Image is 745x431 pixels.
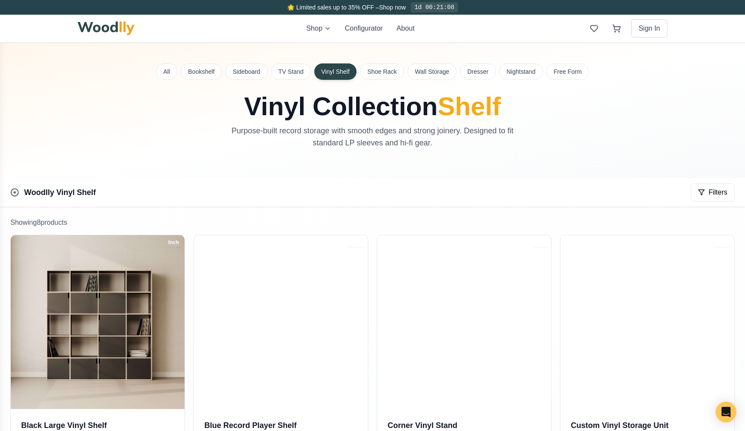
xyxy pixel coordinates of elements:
[377,235,551,409] img: Corner Vinyl Stand
[407,63,457,80] button: Wall Storage
[225,63,268,80] button: Sideboard
[181,63,222,80] button: Bookshelf
[11,235,185,409] img: Black Large Vinyl Shelf
[531,238,549,247] div: Inch
[716,402,736,422] div: Open Intercom Messenger
[631,19,667,38] button: Sign In
[379,4,406,11] a: Shop now
[345,23,383,34] button: Configurator
[24,188,96,197] a: Woodlly Vinyl Shelf
[397,23,415,34] button: About
[411,2,457,13] div: 1d 00:21:08
[546,63,589,80] button: Free Form
[228,125,517,149] p: Purpose-built record storage with smooth edges and strong joinery. Designed to fit standard LP sl...
[306,23,331,34] button: Shop
[287,4,379,11] span: 🌟 Limited sales up to 35% OFF –
[194,235,368,409] img: Blue Record Player Shelf
[360,63,404,80] button: Shoe Rack
[460,63,496,80] button: Dresser
[10,217,735,228] p: Showing 8 product s
[560,235,734,409] img: Custom Vinyl Storage Unit
[691,183,735,201] button: Filters
[78,22,135,35] img: Woodlly
[714,238,732,247] div: Inch
[156,63,178,80] button: All
[164,238,183,247] div: Inch
[347,238,366,247] div: Inch
[438,92,501,121] span: Shelf
[314,63,357,80] button: Vinyl Shelf
[271,63,311,80] button: TV Stand
[708,187,727,198] span: Filters
[499,63,543,80] button: Nightstand
[179,94,566,120] h1: Vinyl Collection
